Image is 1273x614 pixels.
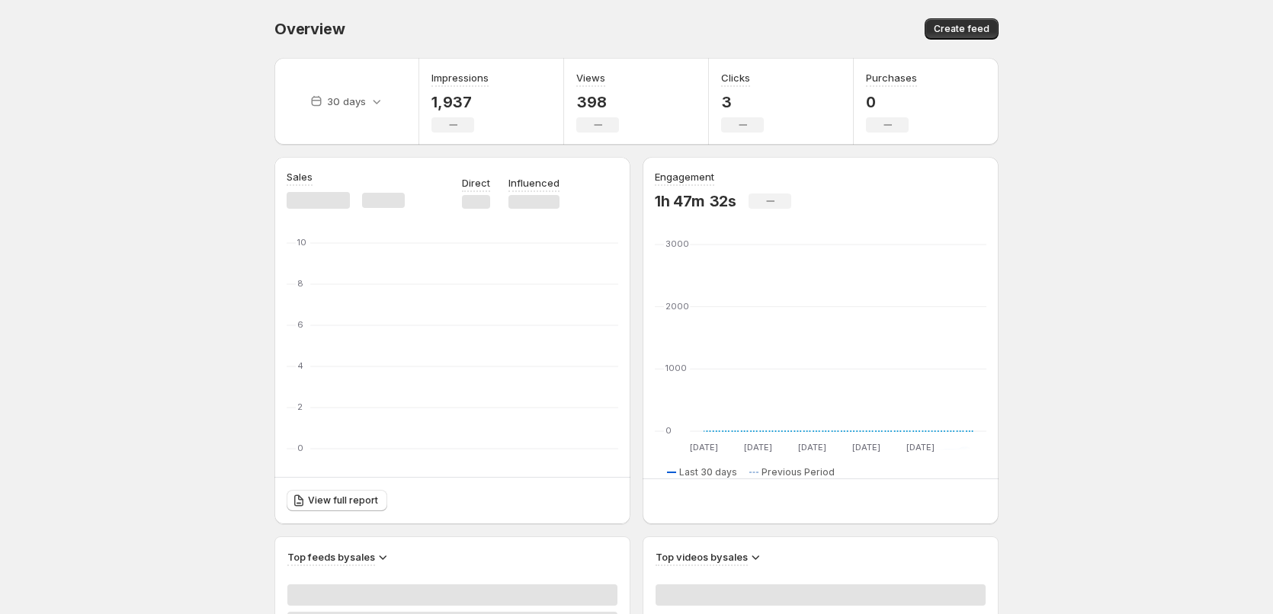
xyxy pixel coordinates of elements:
p: 3 [721,93,764,111]
h3: Clicks [721,70,750,85]
span: Previous Period [762,466,835,478]
h3: Sales [287,169,313,184]
h3: Engagement [655,169,714,184]
a: View full report [287,490,387,511]
text: [DATE] [798,442,826,453]
p: 1h 47m 32s [655,192,736,210]
span: Overview [274,20,345,38]
text: 3000 [665,238,689,249]
p: 0 [866,93,917,111]
text: [DATE] [852,442,880,453]
p: 30 days [327,94,366,109]
p: 1,937 [431,93,489,111]
text: 0 [297,443,303,453]
text: [DATE] [690,442,718,453]
span: Create feed [934,23,989,35]
h3: Impressions [431,70,489,85]
h3: Top feeds by sales [287,549,375,564]
span: Last 30 days [679,466,737,478]
h3: Top videos by sales [656,549,748,564]
text: [DATE] [906,442,935,453]
p: 398 [576,93,619,111]
h3: Purchases [866,70,917,85]
p: Direct [462,175,490,190]
span: View full report [308,494,378,507]
text: 2 [297,401,303,412]
text: 6 [297,319,303,330]
text: 10 [297,237,306,248]
text: 4 [297,360,303,371]
p: Influenced [508,175,560,190]
text: [DATE] [744,442,772,453]
text: 8 [297,278,303,289]
text: 1000 [665,363,687,373]
text: 0 [665,425,672,436]
text: 2000 [665,301,689,312]
h3: Views [576,70,605,85]
button: Create feed [925,18,999,40]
